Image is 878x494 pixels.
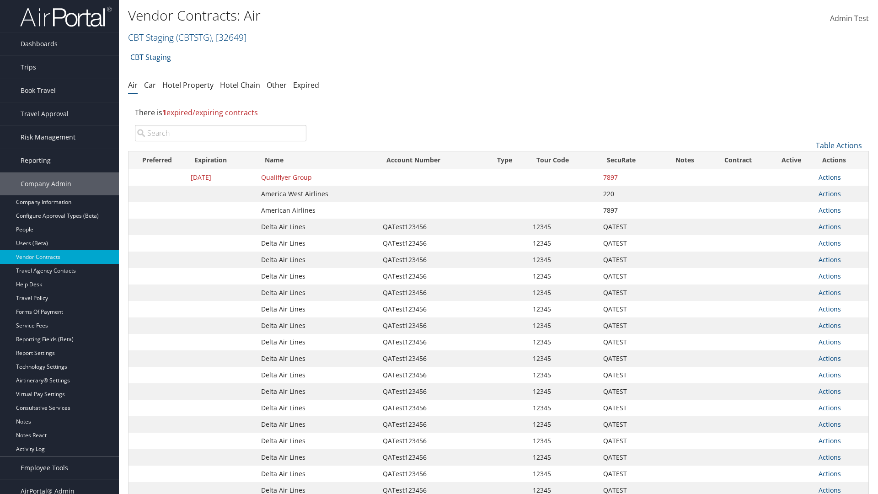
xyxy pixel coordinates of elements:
[144,80,156,90] a: Car
[378,350,489,367] td: QATest123456
[128,6,622,25] h1: Vendor Contracts: Air
[599,416,662,433] td: QATEST
[162,107,258,118] span: expired/expiring contracts
[257,151,378,169] th: Name: activate to sort column ascending
[257,186,378,202] td: America West Airlines
[257,433,378,449] td: Delta Air Lines
[819,206,841,215] a: Actions
[816,140,862,150] a: Table Actions
[257,400,378,416] td: Delta Air Lines
[489,151,528,169] th: Type: activate to sort column ascending
[21,172,71,195] span: Company Admin
[662,151,707,169] th: Notes: activate to sort column ascending
[212,31,246,43] span: , [ 32649 ]
[599,350,662,367] td: QATEST
[819,469,841,478] a: Actions
[176,31,212,43] span: ( CBTSTG )
[378,235,489,252] td: QATest123456
[528,350,599,367] td: 12345
[21,79,56,102] span: Book Travel
[819,387,841,396] a: Actions
[528,416,599,433] td: 12345
[162,80,214,90] a: Hotel Property
[819,189,841,198] a: Actions
[378,334,489,350] td: QATest123456
[819,255,841,264] a: Actions
[128,100,869,125] div: There is
[528,400,599,416] td: 12345
[293,80,319,90] a: Expired
[257,416,378,433] td: Delta Air Lines
[819,403,841,412] a: Actions
[378,383,489,400] td: QATest123456
[599,400,662,416] td: QATEST
[378,301,489,317] td: QATest123456
[599,169,662,186] td: 7897
[769,151,814,169] th: Active: activate to sort column ascending
[819,288,841,297] a: Actions
[819,370,841,379] a: Actions
[599,252,662,268] td: QATEST
[599,151,662,169] th: SecuRate: activate to sort column ascending
[830,5,869,33] a: Admin Test
[819,272,841,280] a: Actions
[378,151,489,169] th: Account Number: activate to sort column ascending
[528,433,599,449] td: 12345
[257,449,378,466] td: Delta Air Lines
[186,151,257,169] th: Expiration: activate to sort column descending
[257,466,378,482] td: Delta Air Lines
[819,222,841,231] a: Actions
[162,107,166,118] strong: 1
[378,400,489,416] td: QATest123456
[599,449,662,466] td: QATEST
[599,334,662,350] td: QATEST
[21,32,58,55] span: Dashboards
[257,285,378,301] td: Delta Air Lines
[378,219,489,235] td: QATest123456
[257,383,378,400] td: Delta Air Lines
[599,433,662,449] td: QATEST
[378,268,489,285] td: QATest123456
[267,80,287,90] a: Other
[257,301,378,317] td: Delta Air Lines
[21,126,75,149] span: Risk Management
[599,186,662,202] td: 220
[128,80,138,90] a: Air
[599,383,662,400] td: QATEST
[599,367,662,383] td: QATEST
[20,6,112,27] img: airportal-logo.png
[819,338,841,346] a: Actions
[378,252,489,268] td: QATest123456
[819,354,841,363] a: Actions
[830,13,869,23] span: Admin Test
[528,268,599,285] td: 12345
[378,466,489,482] td: QATest123456
[528,301,599,317] td: 12345
[257,235,378,252] td: Delta Air Lines
[128,151,186,169] th: Preferred: activate to sort column ascending
[599,202,662,219] td: 7897
[528,367,599,383] td: 12345
[378,367,489,383] td: QATest123456
[257,169,378,186] td: Qualiflyer Group
[819,305,841,313] a: Actions
[528,285,599,301] td: 12345
[186,169,257,186] td: [DATE]
[21,456,68,479] span: Employee Tools
[378,416,489,433] td: QATest123456
[819,239,841,247] a: Actions
[257,367,378,383] td: Delta Air Lines
[819,173,841,182] a: Actions
[220,80,260,90] a: Hotel Chain
[528,449,599,466] td: 12345
[707,151,769,169] th: Contract: activate to sort column ascending
[814,151,868,169] th: Actions
[819,321,841,330] a: Actions
[528,252,599,268] td: 12345
[528,383,599,400] td: 12345
[21,56,36,79] span: Trips
[130,48,171,66] a: CBT Staging
[378,317,489,334] td: QATest123456
[599,219,662,235] td: QATEST
[599,317,662,334] td: QATEST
